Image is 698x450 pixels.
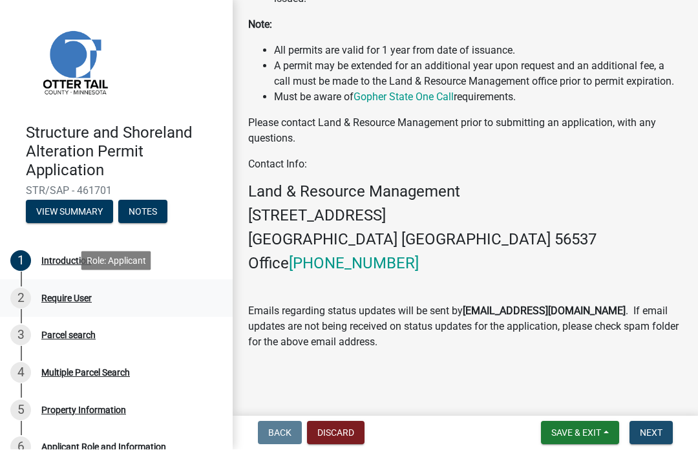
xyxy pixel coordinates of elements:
[248,19,272,31] strong: Note:
[248,255,682,273] h4: Office
[10,325,31,346] div: 3
[81,252,151,270] div: Role: Applicant
[26,200,113,224] button: View Summary
[10,251,31,272] div: 1
[41,257,91,266] div: Introduction
[26,14,123,111] img: Otter Tail County, Minnesota
[248,183,682,202] h4: Land & Resource Management
[26,185,207,197] span: STR/SAP - 461701
[274,90,682,105] li: Must be aware of requirements.
[41,294,92,303] div: Require User
[258,422,302,445] button: Back
[10,363,31,383] div: 4
[268,428,291,438] span: Back
[289,255,419,273] a: [PHONE_NUMBER]
[248,207,682,226] h4: [STREET_ADDRESS]
[248,231,682,250] h4: [GEOGRAPHIC_DATA] [GEOGRAPHIC_DATA] 56537
[10,288,31,309] div: 2
[274,43,682,59] li: All permits are valid for 1 year from date of issuance.
[248,304,682,350] p: Emails regarding status updates will be sent by . If email updates are not being received on stat...
[463,305,626,317] strong: [EMAIL_ADDRESS][DOMAIN_NAME]
[248,116,682,147] p: Please contact Land & Resource Management prior to submitting an application, with any questions.
[354,91,454,103] a: Gopher State One Call
[307,422,365,445] button: Discard
[118,200,167,224] button: Notes
[10,400,31,421] div: 5
[26,124,222,180] h4: Structure and Shoreland Alteration Permit Application
[248,157,682,173] p: Contact Info:
[551,428,601,438] span: Save & Exit
[118,208,167,219] wm-modal-confirm: Notes
[26,208,113,219] wm-modal-confirm: Summary
[629,422,673,445] button: Next
[274,59,682,90] li: A permit may be extended for an additional year upon request and an additional fee, a call must b...
[41,369,130,378] div: Multiple Parcel Search
[640,428,662,438] span: Next
[41,406,126,415] div: Property Information
[541,422,619,445] button: Save & Exit
[41,331,96,340] div: Parcel search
